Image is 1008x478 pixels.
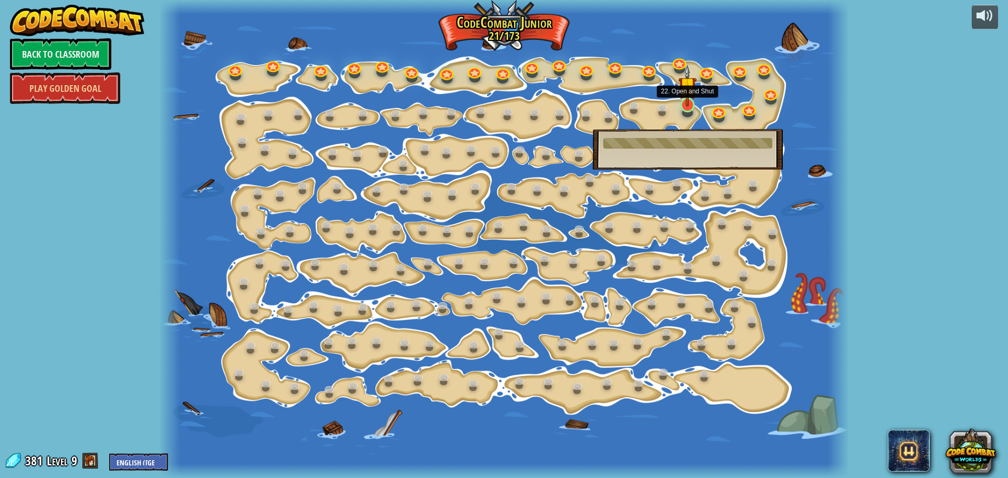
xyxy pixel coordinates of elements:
span: Level [47,452,68,470]
span: 9 [71,452,77,469]
a: Back to Classroom [10,38,111,70]
span: 381 [25,452,46,469]
img: CodeCombat - Learn how to code by playing a game [10,5,144,36]
img: level-banner-started.png [678,65,696,107]
button: Adjust volume [972,5,998,29]
a: Play Golden Goal [10,72,120,104]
